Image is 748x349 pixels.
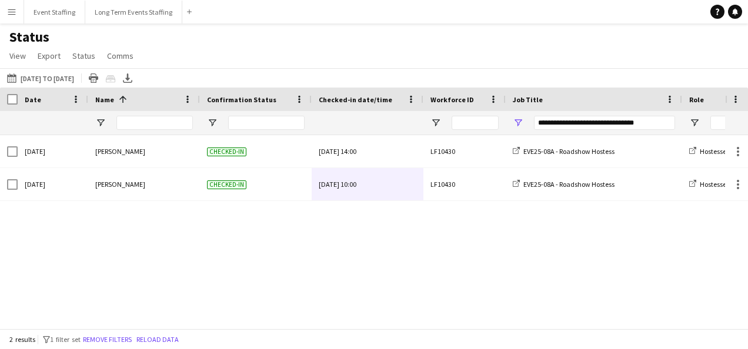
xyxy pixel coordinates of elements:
span: Hostesses [700,180,729,189]
span: Name [95,95,114,104]
button: Long Term Events Staffing [85,1,182,24]
app-action-btn: Export XLSX [121,71,135,85]
button: Open Filter Menu [513,118,523,128]
input: Workforce ID Filter Input [452,116,499,130]
span: Confirmation Status [207,95,276,104]
span: Checked-in [207,180,246,189]
div: [DATE] [18,135,88,167]
span: Checked-in [207,147,246,156]
a: Comms [102,48,138,63]
button: Remove filters [81,333,134,346]
span: Role [689,95,704,104]
input: Name Filter Input [116,116,193,130]
div: LF10430 [423,168,506,200]
span: View [9,51,26,61]
button: Open Filter Menu [689,118,700,128]
button: [DATE] to [DATE] [5,71,76,85]
span: EVE25-08A - Roadshow Hostess [523,147,615,156]
div: [DATE] 10:00 [319,168,416,200]
a: View [5,48,31,63]
a: Hostesses [689,180,729,189]
div: [DATE] 14:00 [319,135,416,167]
button: Open Filter Menu [430,118,441,128]
a: Status [68,48,100,63]
span: Workforce ID [430,95,474,104]
a: EVE25-08A - Roadshow Hostess [513,180,615,189]
a: EVE25-08A - Roadshow Hostess [513,147,615,156]
span: 1 filter set [50,335,81,344]
button: Open Filter Menu [95,118,106,128]
span: [PERSON_NAME] [95,147,145,156]
span: Job Title [513,95,543,104]
span: Export [38,51,61,61]
span: [PERSON_NAME] [95,180,145,189]
button: Reload data [134,333,181,346]
a: Hostesses [689,147,729,156]
div: [DATE] [18,168,88,200]
span: Hostesses [700,147,729,156]
button: Event Staffing [24,1,85,24]
button: Open Filter Menu [207,118,218,128]
div: LF10430 [423,135,506,167]
span: EVE25-08A - Roadshow Hostess [523,180,615,189]
span: Status [72,51,95,61]
input: Confirmation Status Filter Input [228,116,305,130]
app-action-btn: Print [86,71,101,85]
span: Comms [107,51,133,61]
a: Export [33,48,65,63]
span: Checked-in date/time [319,95,392,104]
span: Date [25,95,41,104]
